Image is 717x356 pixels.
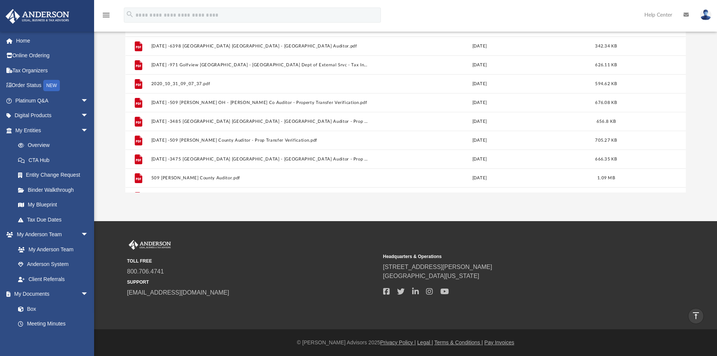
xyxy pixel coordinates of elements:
[125,37,686,193] div: grid
[5,227,96,242] a: My Anderson Teamarrow_drop_down
[595,44,617,48] span: 342.34 KB
[127,240,172,250] img: Anderson Advisors Platinum Portal
[11,138,100,153] a: Overview
[81,227,96,243] span: arrow_drop_down
[434,339,483,345] a: Terms & Conditions |
[595,157,617,161] span: 666.35 KB
[5,108,100,123] a: Digital Productsarrow_drop_down
[595,138,617,142] span: 705.27 KB
[688,308,704,324] a: vertical_align_top
[127,289,229,296] a: [EMAIL_ADDRESS][DOMAIN_NAME]
[11,153,100,168] a: CTA Hub
[11,182,100,197] a: Binder Walkthrough
[383,253,634,260] small: Headquarters & Operations
[81,287,96,302] span: arrow_drop_down
[371,43,588,49] div: [DATE]
[127,268,164,275] a: 800.706.4741
[595,81,617,86] span: 594.62 KB
[11,242,92,257] a: My Anderson Team
[371,80,588,87] div: [DATE]
[595,100,617,104] span: 676.08 KB
[371,61,588,68] div: [DATE]
[81,123,96,138] span: arrow_drop_down
[3,9,72,24] img: Anderson Advisors Platinum Portal
[5,93,100,108] a: Platinum Q&Aarrow_drop_down
[5,78,100,93] a: Order StatusNEW
[151,119,368,124] button: [DATE] -3485 [GEOGRAPHIC_DATA] [GEOGRAPHIC_DATA] - [GEOGRAPHIC_DATA] Auditor - Prop Transfer Veri...
[484,339,514,345] a: Pay Invoices
[11,316,96,332] a: Meeting Minutes
[11,168,100,183] a: Entity Change Request
[5,63,100,78] a: Tax Organizers
[417,339,433,345] a: Legal |
[597,176,615,180] span: 1.09 MB
[5,33,100,48] a: Home
[151,157,368,162] button: [DATE] -3475 [GEOGRAPHIC_DATA] [GEOGRAPHIC_DATA] - [GEOGRAPHIC_DATA] Auditor - Prop Transfer Veri...
[43,80,60,91] div: NEW
[151,44,368,49] button: [DATE] -6398 [GEOGRAPHIC_DATA] [GEOGRAPHIC_DATA] - [GEOGRAPHIC_DATA] Auditor.pdf
[11,272,96,287] a: Client Referrals
[371,137,588,144] div: [DATE]
[371,99,588,106] div: [DATE]
[383,264,492,270] a: [STREET_ADDRESS][PERSON_NAME]
[11,197,96,212] a: My Blueprint
[151,138,368,143] button: [DATE] -509 [PERSON_NAME] County Auditor - Prop Transfer Verification.pdf
[371,118,588,125] div: [DATE]
[151,176,368,180] button: 509 [PERSON_NAME] County Auditor.pdf
[127,279,378,286] small: SUPPORT
[11,212,100,227] a: Tax Due Dates
[595,63,617,67] span: 626.11 KB
[102,14,111,20] a: menu
[5,48,100,63] a: Online Ordering
[81,93,96,108] span: arrow_drop_down
[700,9,711,20] img: User Pic
[126,10,134,18] i: search
[691,311,700,320] i: vertical_align_top
[5,123,100,138] a: My Entitiesarrow_drop_down
[94,339,717,347] div: © [PERSON_NAME] Advisors 2025
[102,11,111,20] i: menu
[151,81,368,86] button: 2020_10_31_09_07_37.pdf
[127,258,378,264] small: TOLL FREE
[11,257,96,272] a: Anderson System
[597,119,616,123] span: 656.8 KB
[5,287,96,302] a: My Documentsarrow_drop_down
[11,301,92,316] a: Box
[380,339,416,345] a: Privacy Policy |
[371,156,588,162] div: [DATE]
[151,100,368,105] button: [DATE] -509 [PERSON_NAME] OH - [PERSON_NAME] Co Auditor - Property Transfer Verification.pdf
[81,108,96,124] span: arrow_drop_down
[371,174,588,181] div: [DATE]
[383,273,480,279] a: [GEOGRAPHIC_DATA][US_STATE]
[151,63,368,67] button: [DATE] -971 Golfview [GEOGRAPHIC_DATA] - [GEOGRAPHIC_DATA] Dept of External Srvc - Tax Incentive-...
